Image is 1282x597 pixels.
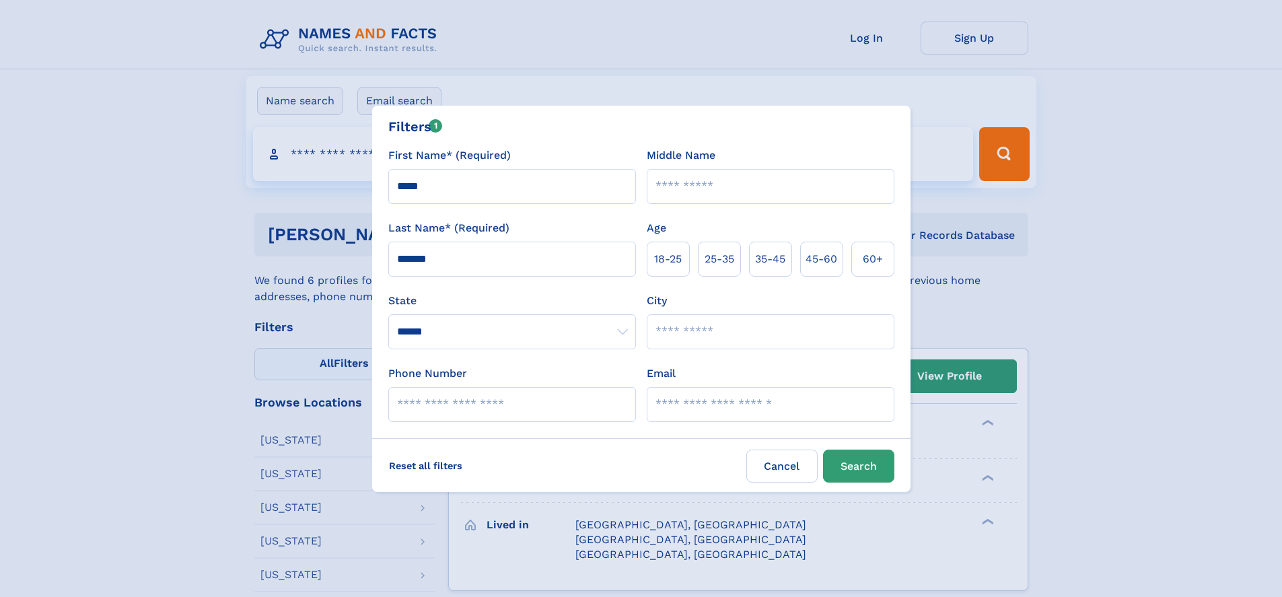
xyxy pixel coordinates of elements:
button: Search [823,450,894,483]
label: Middle Name [647,147,715,164]
span: 18‑25 [654,251,682,267]
label: Email [647,365,676,382]
span: 60+ [863,251,883,267]
div: Filters [388,116,443,137]
label: Last Name* (Required) [388,220,509,236]
label: Cancel [746,450,818,483]
span: 45‑60 [806,251,837,267]
span: 35‑45 [755,251,785,267]
label: Age [647,220,666,236]
span: 25‑35 [705,251,734,267]
label: First Name* (Required) [388,147,511,164]
label: State [388,293,636,309]
label: City [647,293,667,309]
label: Reset all filters [380,450,471,482]
label: Phone Number [388,365,467,382]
